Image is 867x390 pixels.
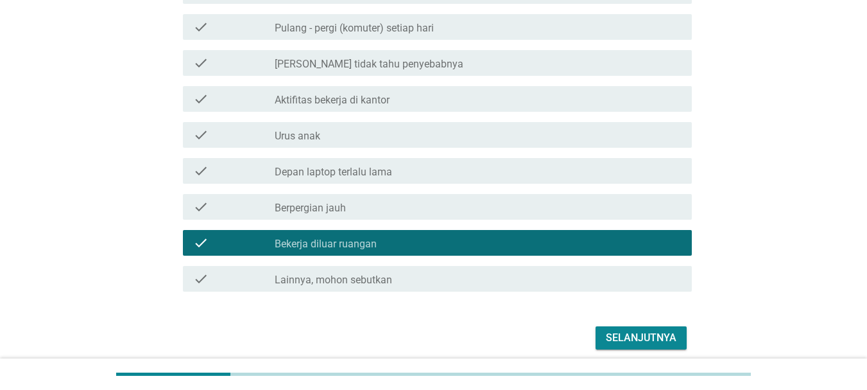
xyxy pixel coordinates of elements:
i: check [193,271,209,287]
i: check [193,127,209,143]
label: Berpergian jauh [275,202,346,215]
label: [PERSON_NAME] tidak tahu penyebabnya [275,58,463,71]
label: Pulang - pergi (komuter) setiap hari [275,22,434,35]
i: check [193,55,209,71]
i: check [193,163,209,179]
i: check [193,199,209,215]
label: Bekerja diluar ruangan [275,238,377,251]
label: Lainnya, mohon sebutkan [275,274,392,287]
i: check [193,19,209,35]
label: Aktifitas bekerja di kantor [275,94,390,107]
i: check [193,235,209,251]
div: Selanjutnya [606,330,676,346]
button: Selanjutnya [596,326,687,350]
i: check [193,91,209,107]
label: Urus anak [275,130,320,143]
label: Depan laptop terlalu lama [275,166,392,179]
